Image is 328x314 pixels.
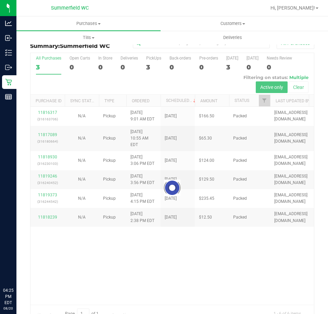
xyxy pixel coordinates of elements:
[161,21,304,27] span: Customers
[161,30,305,45] a: Deliveries
[270,5,315,11] span: Hi, [PERSON_NAME]!
[161,16,305,31] a: Customers
[3,306,13,311] p: 08/20
[7,259,27,280] iframe: Resource center
[30,37,125,49] h3: Purchase Summary:
[5,93,12,100] inline-svg: Reports
[16,30,161,45] a: Tills
[214,35,251,41] span: Deliveries
[51,5,89,11] span: Summerfield WC
[5,49,12,56] inline-svg: Inventory
[16,16,161,31] a: Purchases
[5,64,12,71] inline-svg: Outbound
[5,20,12,27] inline-svg: Analytics
[17,35,160,41] span: Tills
[60,43,110,49] span: Summerfield WC
[16,21,161,27] span: Purchases
[5,35,12,41] inline-svg: Inbound
[5,79,12,86] inline-svg: Retail
[3,287,13,306] p: 04:25 PM EDT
